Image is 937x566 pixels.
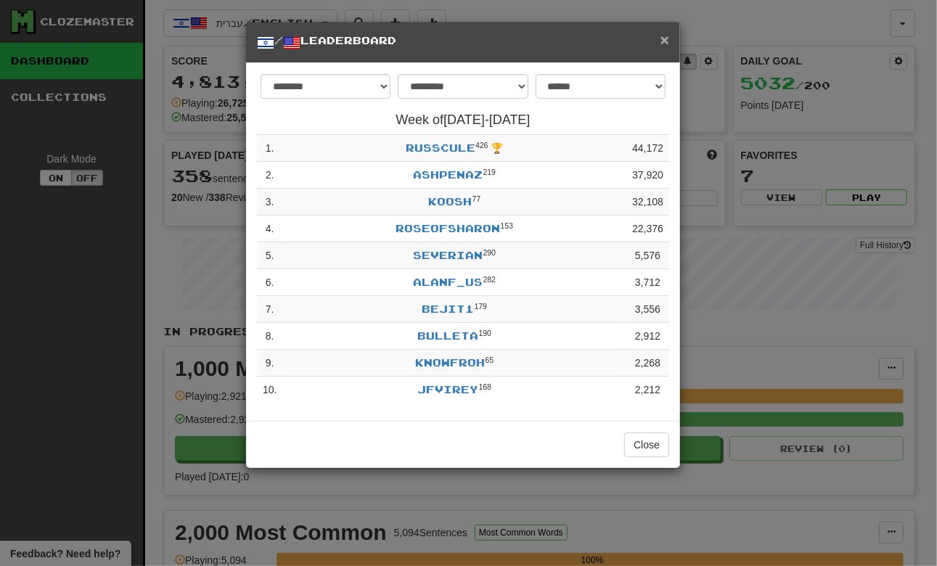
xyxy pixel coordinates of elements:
[626,135,669,162] td: 44,172
[475,302,488,311] sup: Level 179
[626,242,669,269] td: 5,576
[428,195,472,208] a: koosh
[406,141,475,154] a: russcule
[418,383,479,395] a: jfvirey
[660,32,669,47] button: Close
[479,329,492,337] sup: Level 190
[415,356,485,369] a: knowfroh
[491,142,504,154] span: 🏆
[483,168,496,176] sup: Level 219
[660,31,669,48] span: ×
[257,113,669,128] h4: Week of [DATE] - [DATE]
[626,269,669,296] td: 3,712
[396,222,501,234] a: roseofsharon
[626,189,669,216] td: 32,108
[418,329,479,342] a: Bulleta
[414,249,483,261] a: severian
[626,162,669,189] td: 37,920
[257,323,282,350] td: 8 .
[257,33,669,52] h5: / Leaderboard
[257,162,282,189] td: 2 .
[475,141,488,149] sup: Level 426
[479,382,492,391] sup: Level 168
[422,303,475,315] a: Bejit1
[501,221,514,230] sup: Level 153
[626,323,669,350] td: 2,912
[624,432,669,457] button: Close
[257,189,282,216] td: 3 .
[483,248,496,257] sup: Level 290
[483,275,496,284] sup: Level 282
[472,194,480,203] sup: Level 77
[414,276,483,288] a: alanf_us
[257,242,282,269] td: 5 .
[257,216,282,242] td: 4 .
[257,269,282,296] td: 6 .
[257,296,282,323] td: 7 .
[257,135,282,162] td: 1 .
[626,296,669,323] td: 3,556
[414,168,483,181] a: Ashpenaz
[626,350,669,377] td: 2,268
[257,350,282,377] td: 9 .
[626,377,669,403] td: 2,212
[626,216,669,242] td: 22,376
[257,377,282,403] td: 10 .
[485,356,494,364] sup: Level 65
